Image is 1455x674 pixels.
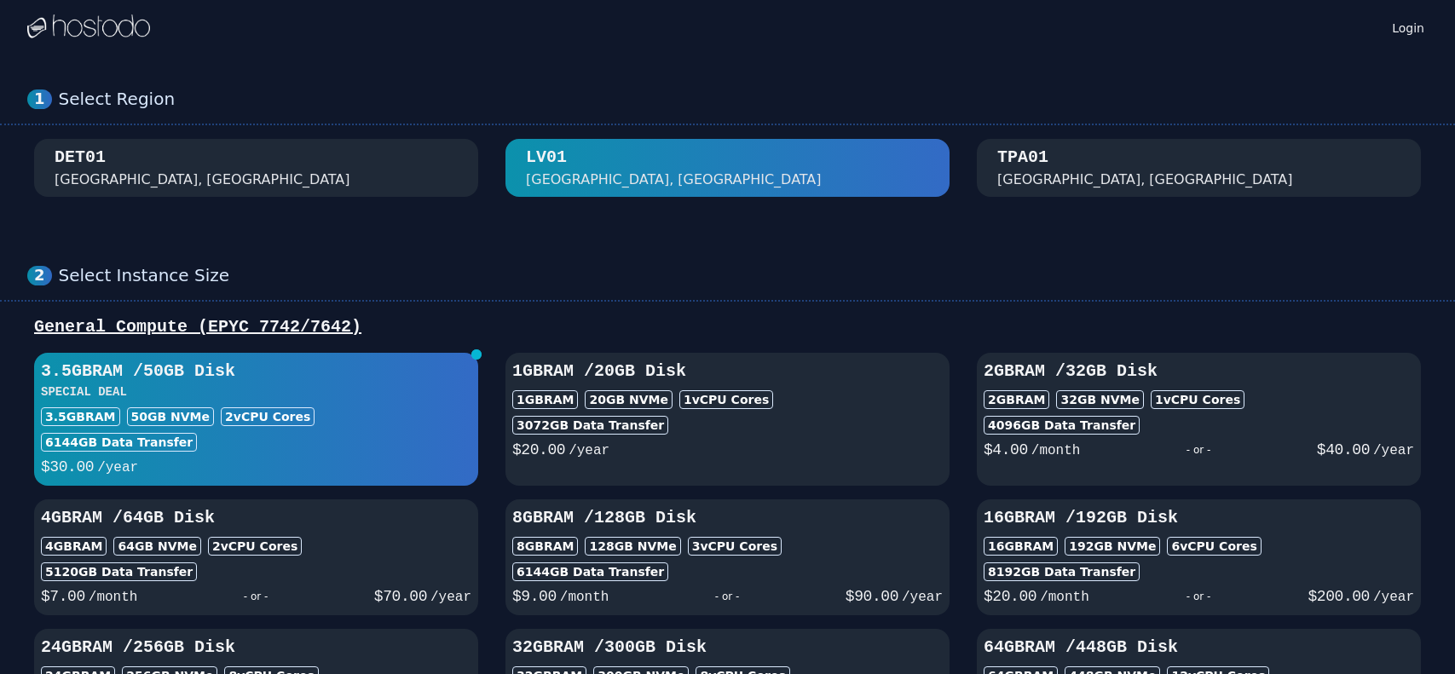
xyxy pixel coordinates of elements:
[41,636,471,660] h3: 24GB RAM / 256 GB Disk
[505,353,950,486] button: 1GBRAM /20GB Disk1GBRAM20GB NVMe1vCPU Cores3072GB Data Transfer$20.00/year
[1040,590,1089,605] span: /month
[374,588,427,605] span: $ 70.00
[1089,585,1308,608] div: - or -
[512,390,578,409] div: 1GB RAM
[984,636,1414,660] h3: 64GB RAM / 448 GB Disk
[688,537,782,556] div: 3 vCPU Cores
[34,139,478,197] button: DET01 [GEOGRAPHIC_DATA], [GEOGRAPHIC_DATA]
[41,383,471,400] h3: SPECIAL DEAL
[137,585,373,608] div: - or -
[1056,390,1144,409] div: 32 GB NVMe
[59,265,1428,286] div: Select Instance Size
[41,433,197,452] div: 6144 GB Data Transfer
[41,360,471,383] h3: 3.5GB RAM / 50 GB Disk
[1308,588,1370,605] span: $ 200.00
[41,407,120,426] div: 3.5GB RAM
[34,499,478,615] button: 4GBRAM /64GB Disk4GBRAM64GB NVMe2vCPU Cores5120GB Data Transfer$7.00/month- or -$70.00/year
[41,588,85,605] span: $ 7.00
[97,460,138,475] span: /year
[127,407,215,426] div: 50 GB NVMe
[1373,443,1414,458] span: /year
[1317,441,1370,458] span: $ 40.00
[984,416,1140,435] div: 4096 GB Data Transfer
[430,590,471,605] span: /year
[984,588,1036,605] span: $ 20.00
[41,562,197,581] div: 5120 GB Data Transfer
[34,353,478,486] button: 3.5GBRAM /50GB DiskSPECIAL DEAL3.5GBRAM50GB NVMe2vCPU Cores6144GB Data Transfer$30.00/year
[984,441,1028,458] span: $ 4.00
[984,562,1140,581] div: 8192 GB Data Transfer
[27,315,1428,339] div: General Compute (EPYC 7742/7642)
[512,537,578,556] div: 8GB RAM
[505,499,950,615] button: 8GBRAM /128GB Disk8GBRAM128GB NVMe3vCPU Cores6144GB Data Transfer$9.00/month- or -$90.00/year
[997,146,1048,170] div: TPA01
[41,506,471,530] h3: 4GB RAM / 64 GB Disk
[512,416,668,435] div: 3072 GB Data Transfer
[208,537,302,556] div: 2 vCPU Cores
[585,537,680,556] div: 128 GB NVMe
[1031,443,1081,458] span: /month
[609,585,845,608] div: - or -
[505,139,950,197] button: LV01 [GEOGRAPHIC_DATA], [GEOGRAPHIC_DATA]
[846,588,898,605] span: $ 90.00
[27,266,52,285] div: 2
[1373,590,1414,605] span: /year
[512,636,943,660] h3: 32GB RAM / 300 GB Disk
[526,170,822,190] div: [GEOGRAPHIC_DATA], [GEOGRAPHIC_DATA]
[1167,537,1261,556] div: 6 vCPU Cores
[977,139,1421,197] button: TPA01 [GEOGRAPHIC_DATA], [GEOGRAPHIC_DATA]
[59,89,1428,110] div: Select Region
[512,506,943,530] h3: 8GB RAM / 128 GB Disk
[585,390,673,409] div: 20 GB NVMe
[984,537,1058,556] div: 16GB RAM
[27,14,150,40] img: Logo
[27,89,52,109] div: 1
[41,537,107,556] div: 4GB RAM
[1080,438,1316,462] div: - or -
[984,360,1414,383] h3: 2GB RAM / 32 GB Disk
[560,590,609,605] span: /month
[512,441,565,458] span: $ 20.00
[977,499,1421,615] button: 16GBRAM /192GB Disk16GBRAM192GB NVMe6vCPU Cores8192GB Data Transfer$20.00/month- or -$200.00/year
[512,562,668,581] div: 6144 GB Data Transfer
[512,360,943,383] h3: 1GB RAM / 20 GB Disk
[1151,390,1244,409] div: 1 vCPU Cores
[1389,16,1428,37] a: Login
[679,390,773,409] div: 1 vCPU Cores
[984,506,1414,530] h3: 16GB RAM / 192 GB Disk
[55,146,106,170] div: DET01
[984,390,1049,409] div: 2GB RAM
[512,588,557,605] span: $ 9.00
[902,590,943,605] span: /year
[55,170,350,190] div: [GEOGRAPHIC_DATA], [GEOGRAPHIC_DATA]
[113,537,201,556] div: 64 GB NVMe
[41,458,94,475] span: $ 30.00
[89,590,138,605] span: /month
[569,443,609,458] span: /year
[977,353,1421,486] button: 2GBRAM /32GB Disk2GBRAM32GB NVMe1vCPU Cores4096GB Data Transfer$4.00/month- or -$40.00/year
[997,170,1293,190] div: [GEOGRAPHIC_DATA], [GEOGRAPHIC_DATA]
[1065,537,1160,556] div: 192 GB NVMe
[526,146,567,170] div: LV01
[221,407,315,426] div: 2 vCPU Cores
